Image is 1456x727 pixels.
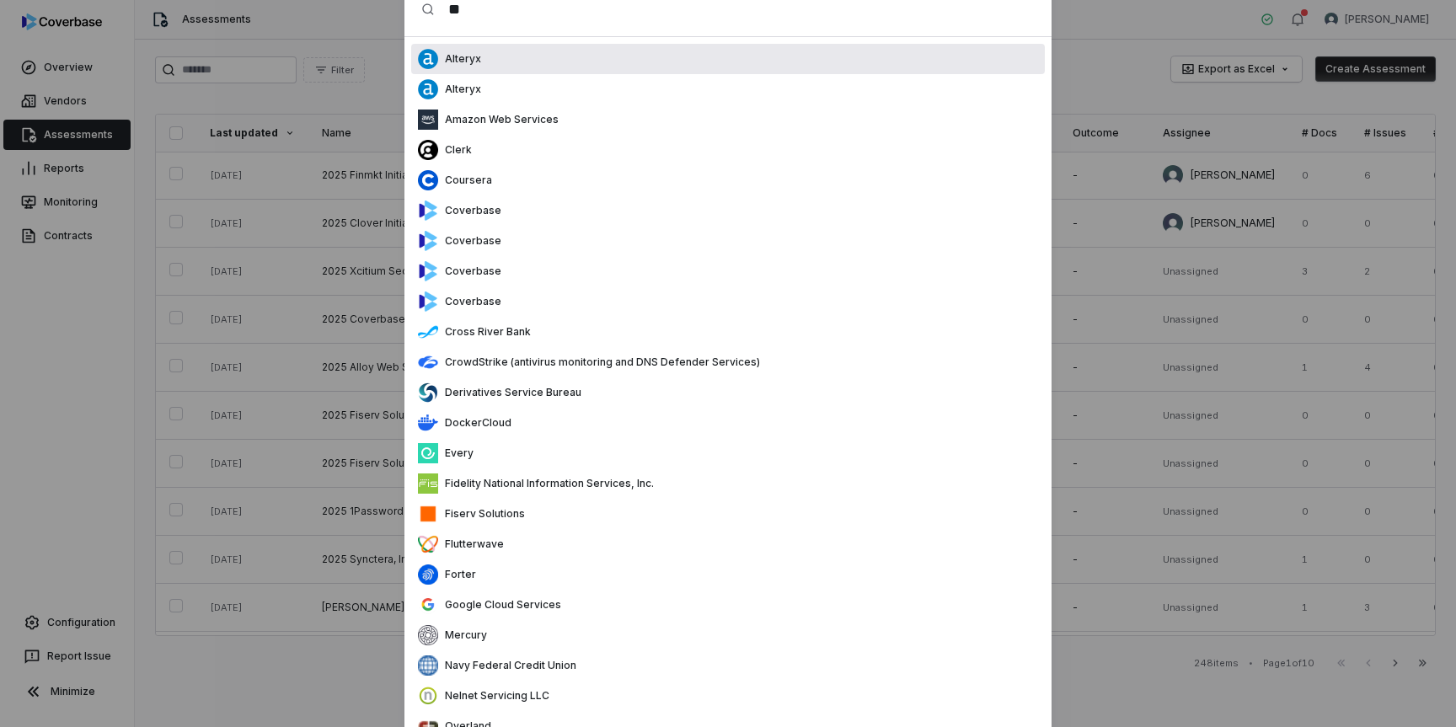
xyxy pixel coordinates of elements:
[438,446,474,460] p: Every
[438,416,511,430] p: DockerCloud
[438,537,504,551] p: Flutterwave
[438,174,492,187] p: Coursera
[438,83,481,96] p: Alteryx
[438,689,549,703] p: Nelnet Servicing LLC
[438,52,481,66] p: Alteryx
[438,628,487,642] p: Mercury
[438,659,576,672] p: Navy Federal Credit Union
[438,325,531,339] p: Cross River Bank
[438,477,654,490] p: Fidelity National Information Services, Inc.
[438,568,476,581] p: Forter
[438,355,760,369] p: CrowdStrike (antivirus monitoring and DNS Defender Services)
[438,204,501,217] p: Coverbase
[438,143,472,157] p: Clerk
[438,265,501,278] p: Coverbase
[438,113,559,126] p: Amazon Web Services
[438,386,581,399] p: Derivatives Service Bureau
[438,507,525,521] p: Fiserv Solutions
[438,234,501,248] p: Coverbase
[438,295,501,308] p: Coverbase
[438,598,561,612] p: Google Cloud Services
